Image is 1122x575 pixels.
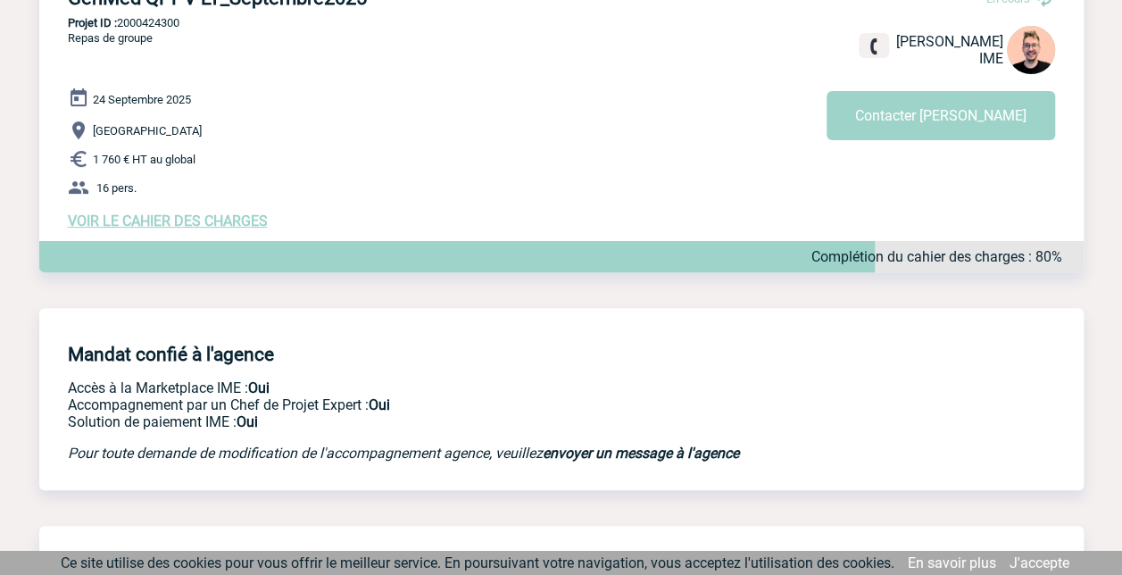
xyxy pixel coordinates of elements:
[93,153,195,166] span: 1 760 € HT au global
[369,396,390,413] b: Oui
[68,31,153,45] span: Repas de groupe
[96,181,137,195] span: 16 pers.
[39,16,1084,29] p: 2000424300
[827,91,1055,140] button: Contacter [PERSON_NAME]
[68,445,739,462] em: Pour toute demande de modification de l'accompagnement agence, veuillez
[979,50,1003,67] span: IME
[93,93,191,106] span: 24 Septembre 2025
[61,554,894,571] span: Ce site utilise des cookies pour vous offrir le meilleur service. En poursuivant votre navigation...
[908,554,996,571] a: En savoir plus
[248,379,270,396] b: Oui
[68,16,117,29] b: Projet ID :
[543,445,739,462] a: envoyer un message à l'agence
[237,413,258,430] b: Oui
[1010,554,1069,571] a: J'accepte
[68,344,274,365] h4: Mandat confié à l'agence
[68,413,809,430] p: Conformité aux process achat client, Prise en charge de la facturation, Mutualisation de plusieur...
[68,396,809,413] p: Prestation payante
[1007,26,1055,74] img: 129741-1.png
[866,38,882,54] img: fixe.png
[68,379,809,396] p: Accès à la Marketplace IME :
[896,33,1003,50] span: [PERSON_NAME]
[68,212,268,229] a: VOIR LE CAHIER DES CHARGES
[93,124,202,137] span: [GEOGRAPHIC_DATA]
